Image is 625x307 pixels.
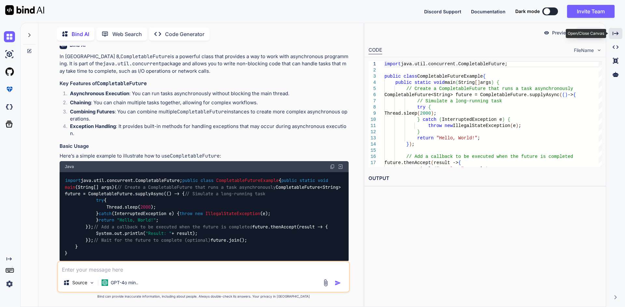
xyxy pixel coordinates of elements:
span: Discord Support [424,9,461,14]
p: Bind can provide inaccurate information, including about people. Always double-check its answers.... [57,294,350,299]
img: chat [4,31,15,42]
span: ) [491,80,493,85]
span: new [195,211,203,216]
span: public [384,74,401,79]
div: 4 [368,80,376,86]
span: System.out.println [384,166,434,172]
p: In [GEOGRAPHIC_DATA] 8, is a powerful class that provides a way to work with asynchronous program... [60,53,349,75]
code: CompletableFuture [177,109,227,115]
span: new [444,123,452,128]
span: ( [439,117,442,122]
span: java.util.concurrent.CompletableFuture; [401,61,507,67]
span: "Result: " [436,166,464,172]
span: throw [428,123,442,128]
span: InterruptedException e [442,117,502,122]
p: Preview [552,30,570,36]
span: args [480,80,491,85]
span: String [458,80,475,85]
span: main [445,80,456,85]
span: s completed [543,154,573,159]
img: premium [4,84,15,95]
span: } [417,117,420,122]
strong: Asynchronous Execution [70,90,129,96]
span: { [458,160,461,165]
div: 15 [368,147,376,154]
span: ; [477,135,480,141]
span: import [384,61,401,67]
span: ( [431,160,433,165]
p: GPT-4o min.. [111,279,138,286]
span: throw [179,211,192,216]
img: githubLight [4,66,15,77]
span: { [496,80,499,85]
span: ( [559,92,562,97]
span: Thread.sleep [384,111,417,116]
div: 5 [368,86,376,92]
span: { [483,74,485,79]
span: ( [510,123,513,128]
span: import [65,178,81,184]
p: Web Search [112,30,142,38]
img: darkCloudIdeIcon [4,101,15,112]
span: ) [409,142,411,147]
span: Dark mode [515,8,540,15]
span: // Add a callback to be executed when the future is completed [93,224,252,230]
span: try [96,198,104,203]
div: 3 [368,73,376,80]
button: Invite Team [567,5,615,18]
span: return [417,135,433,141]
span: ; [488,166,491,172]
div: 1 [368,61,376,67]
div: 2 [368,67,376,73]
span: catch [99,211,112,216]
li: : It provides built-in methods for handling exceptions that may occur during asynchronous execution. [65,123,349,137]
span: [ [475,80,477,85]
code: CompletableFuture [97,80,147,87]
span: void [434,80,445,85]
span: class [201,178,214,184]
code: CompletableFuture [170,153,220,159]
p: Code Generator [165,30,204,38]
span: e [513,123,516,128]
span: try [417,105,425,110]
span: static [299,178,315,184]
span: 2000 [420,111,431,116]
span: // Simulate a long-running task [417,98,502,104]
li: : You can run tasks asynchronously without blocking the main thread. [65,90,349,99]
img: icon [335,280,341,286]
img: Bind AI [5,5,44,15]
span: ] [477,80,480,85]
span: CompletableFuture<String> future = Complet [384,92,499,97]
span: ; [412,142,414,147]
img: ai-studio [4,49,15,60]
span: main [65,184,75,190]
span: + result [464,166,485,172]
span: { [507,117,510,122]
span: "Hello, World!" [117,217,156,223]
div: Open/Close Canvas [566,29,606,38]
span: { [428,105,431,110]
img: Open in Browser [338,164,343,170]
h2: OUTPUT [365,171,606,186]
span: ) [502,117,505,122]
code: java.util.concurrent [103,60,161,67]
code: java.util.concurrent.CompletableFuture; { { CompletableFuture<String> future = CompletableFuture.... [65,177,343,257]
button: Documentation [471,8,506,15]
span: ) [516,123,518,128]
span: class [403,74,417,79]
h3: Key Features of [60,80,349,87]
span: ( [455,80,458,85]
span: CompletableFutureExample [417,74,483,79]
img: preview [544,30,549,36]
div: 12 [368,129,376,135]
button: Discord Support [424,8,461,15]
span: ableFuture.supplyAsync [499,92,560,97]
li: : You can chain multiple tasks together, allowing for complex workflows. [65,99,349,108]
span: void [318,178,328,184]
strong: Combining Futures [70,109,115,115]
span: // Wait for the future to complete (optional) [93,237,211,243]
span: ; [518,123,521,128]
p: Here’s a simple example to illustrate how to use : [60,152,349,160]
div: 17 [368,160,376,166]
div: CODE [368,46,382,54]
